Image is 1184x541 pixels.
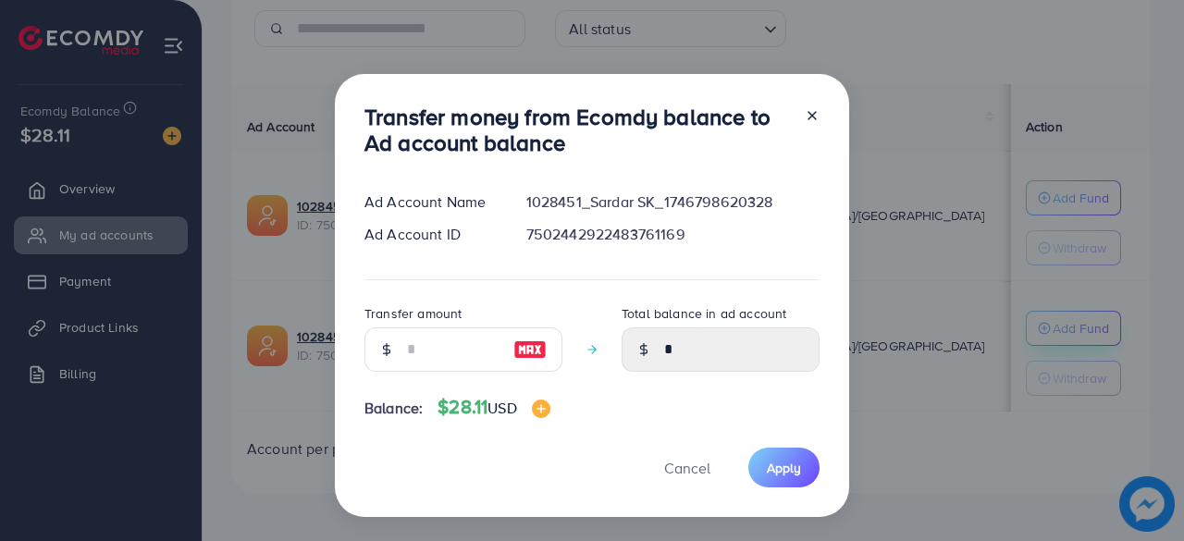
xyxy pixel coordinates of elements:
[364,304,462,323] label: Transfer amount
[438,396,549,419] h4: $28.11
[350,191,512,213] div: Ad Account Name
[512,224,834,245] div: 7502442922483761169
[622,304,786,323] label: Total balance in ad account
[767,459,801,477] span: Apply
[513,338,547,361] img: image
[664,458,710,478] span: Cancel
[364,104,790,157] h3: Transfer money from Ecomdy balance to Ad account balance
[512,191,834,213] div: 1028451_Sardar SK_1746798620328
[487,398,516,418] span: USD
[532,400,550,418] img: image
[748,448,820,487] button: Apply
[350,224,512,245] div: Ad Account ID
[364,398,423,419] span: Balance:
[641,448,734,487] button: Cancel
